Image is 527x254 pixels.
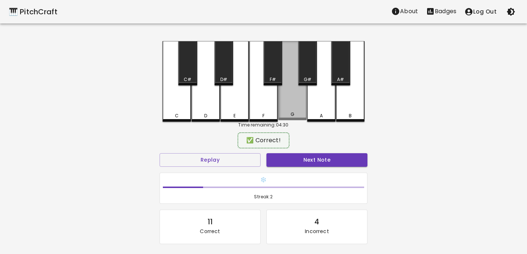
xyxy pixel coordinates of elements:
[233,113,236,119] div: E
[320,113,323,119] div: A
[266,153,367,167] button: Next Note
[175,113,179,119] div: C
[160,153,261,167] button: Replay
[270,76,276,83] div: F#
[305,228,329,235] p: Incorrect
[163,176,364,184] h6: ❄️
[9,6,57,18] a: 🎹 PitchCraft
[387,4,422,19] button: About
[163,193,364,200] span: Streak: 2
[262,113,265,119] div: F
[435,7,456,16] p: Badges
[422,4,460,19] button: Stats
[314,216,319,228] div: 4
[460,4,501,19] button: account of current user
[349,113,352,119] div: B
[162,122,365,128] div: Time remaining: 04:30
[241,136,286,145] div: ✅ Correct!
[220,76,227,83] div: D#
[400,7,418,16] p: About
[204,113,207,119] div: D
[200,228,220,235] p: Correct
[184,76,191,83] div: C#
[304,76,311,83] div: G#
[337,76,344,83] div: A#
[291,111,294,118] div: G
[208,216,213,228] div: 11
